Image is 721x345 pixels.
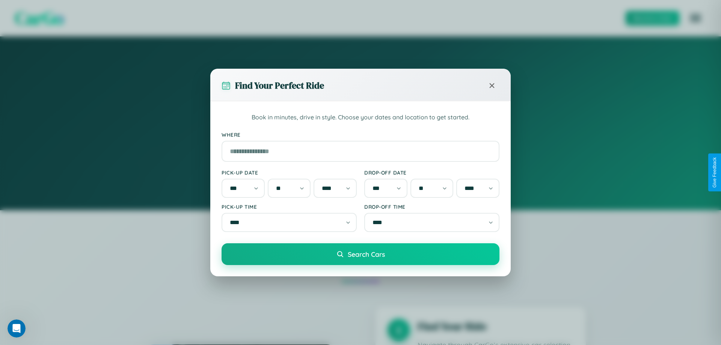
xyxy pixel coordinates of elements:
h3: Find Your Perfect Ride [235,79,324,92]
label: Where [222,131,499,138]
p: Book in minutes, drive in style. Choose your dates and location to get started. [222,113,499,122]
label: Drop-off Time [364,203,499,210]
button: Search Cars [222,243,499,265]
span: Search Cars [348,250,385,258]
label: Drop-off Date [364,169,499,176]
label: Pick-up Time [222,203,357,210]
label: Pick-up Date [222,169,357,176]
